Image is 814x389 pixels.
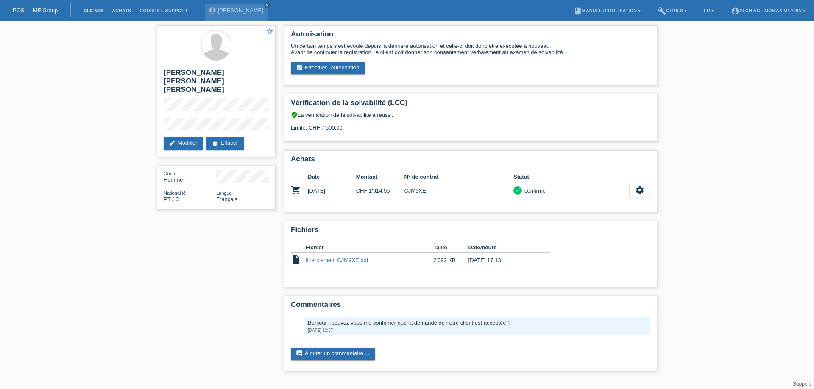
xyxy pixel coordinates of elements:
[206,137,244,150] a: deleteEffacer
[404,182,513,199] td: CJM9XE
[291,348,375,360] a: commentAjouter un commentaire ...
[653,8,691,13] a: buildOutils ▾
[216,190,232,196] span: Langue
[731,7,739,15] i: account_circle
[291,99,650,111] h2: Vérification de la solvabilité (LCC)
[433,243,468,253] th: Taille
[291,62,365,74] a: assignment_turned_inEffectuer l’autorisation
[291,185,301,195] i: POSP00027495
[522,186,546,195] div: confirmé
[793,381,811,387] a: Support
[306,243,433,253] th: Fichier
[513,172,629,182] th: Statut
[308,172,356,182] th: Date
[164,137,203,150] a: editModifier
[306,257,368,263] a: financement CJM9XE.pdf
[700,8,718,13] a: FR ▾
[356,182,404,199] td: CHF 1'914.55
[468,243,538,253] th: Date/heure
[574,7,582,15] i: book
[296,350,303,357] i: comment
[515,187,521,193] i: check
[218,7,263,14] a: [PERSON_NAME]
[433,253,468,268] td: 2'092 KB
[79,8,108,13] a: Clients
[108,8,135,13] a: Achats
[727,8,810,13] a: account_circleXLCH AG - Mömax Meyrin ▾
[266,28,273,36] a: star_border
[356,172,404,182] th: Montant
[291,111,298,118] i: verified_user
[164,171,177,176] span: Genre
[169,140,176,146] i: edit
[164,190,186,196] span: Nationalité
[291,226,650,238] h2: Fichiers
[291,254,301,265] i: insert_drive_file
[135,8,192,13] a: Courriel Support
[265,3,269,7] i: close
[569,8,645,13] a: bookManuel d’utilisation ▾
[164,69,269,98] h2: [PERSON_NAME] [PERSON_NAME] [PERSON_NAME]
[291,43,650,55] div: Un certain temps s’est écoulé depuis la dernière autorisation et celle-ci doit donc être exécutée...
[635,185,644,195] i: settings
[164,196,179,202] span: Portugal / C / 21.03.2012
[308,328,646,333] div: [DATE] 12:57
[296,64,303,71] i: assignment_turned_in
[308,320,646,326] div: Bonjour , pouvez vous me confirmer que la demande de notre client est acceptée ?
[216,196,237,202] span: Français
[468,253,538,268] td: [DATE] 17:13
[308,182,356,199] td: [DATE]
[291,30,650,43] h2: Autorisation
[264,2,270,8] a: close
[291,111,650,137] div: La vérification de la solvabilité a réussi. Limite: CHF 7'500.00
[291,155,650,168] h2: Achats
[404,172,513,182] th: N° de contrat
[13,7,58,14] a: POS — MF Group
[212,140,218,146] i: delete
[658,7,666,15] i: build
[291,301,650,313] h2: Commentaires
[164,170,216,183] div: Homme
[266,28,273,35] i: star_border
